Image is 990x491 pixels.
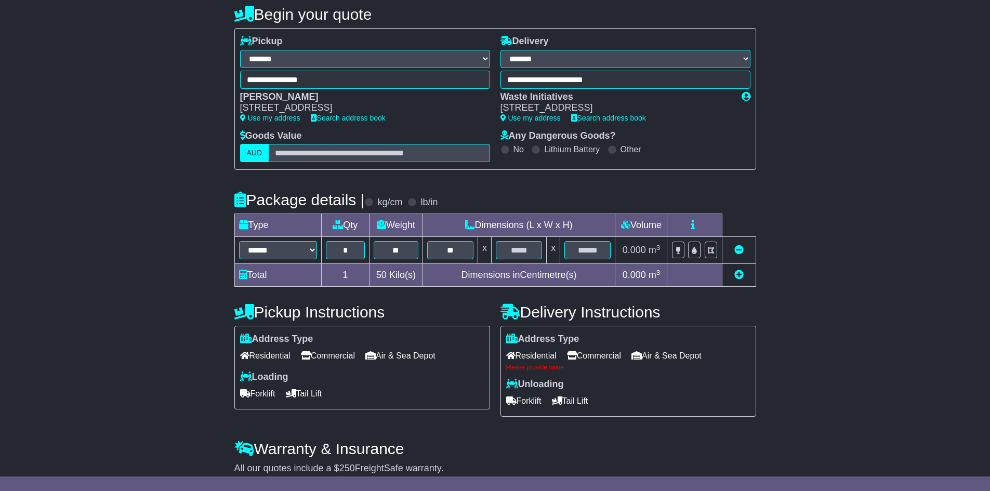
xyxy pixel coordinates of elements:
h4: Delivery Instructions [500,303,756,321]
a: Use my address [500,114,561,122]
span: Air & Sea Depot [365,348,435,364]
div: [STREET_ADDRESS] [240,102,480,114]
a: Use my address [240,114,300,122]
span: Residential [240,348,291,364]
label: AUD [240,144,269,162]
label: Pickup [240,36,283,47]
td: Dimensions in Centimetre(s) [423,264,615,287]
span: Residential [506,348,557,364]
span: Air & Sea Depot [631,348,702,364]
a: Remove this item [734,245,744,255]
label: No [513,144,524,154]
span: 250 [339,463,355,473]
a: Search address book [311,114,386,122]
div: Waste Initiatives [500,91,731,103]
td: Type [234,214,321,237]
label: Other [621,144,641,154]
span: Tail Lift [552,393,588,409]
label: kg/cm [377,197,402,208]
h4: Package details | [234,191,365,208]
label: Goods Value [240,130,302,142]
td: Dimensions (L x W x H) [423,214,615,237]
sup: 3 [656,269,661,276]
div: All our quotes include a $ FreightSafe warranty. [234,463,756,474]
label: lb/in [420,197,438,208]
span: 50 [376,270,387,280]
span: m [649,245,661,255]
h4: Pickup Instructions [234,303,490,321]
label: Lithium Battery [544,144,600,154]
td: Kilo(s) [369,264,423,287]
td: x [478,237,491,264]
div: [STREET_ADDRESS] [500,102,731,114]
h4: Begin your quote [234,6,756,23]
td: Volume [615,214,667,237]
label: Delivery [500,36,549,47]
td: x [547,237,560,264]
span: m [649,270,661,280]
label: Address Type [506,334,579,345]
span: Forklift [506,393,542,409]
a: Search address book [571,114,646,122]
a: Add new item [734,270,744,280]
span: Forklift [240,386,275,402]
h4: Warranty & Insurance [234,440,756,457]
sup: 3 [656,244,661,251]
span: Commercial [567,348,621,364]
label: Loading [240,371,288,383]
td: Total [234,264,321,287]
td: Weight [369,214,423,237]
td: Qty [321,214,369,237]
label: Address Type [240,334,313,345]
span: 0.000 [623,245,646,255]
label: Any Dangerous Goods? [500,130,616,142]
span: Commercial [301,348,355,364]
span: 0.000 [623,270,646,280]
span: Tail Lift [286,386,322,402]
label: Unloading [506,379,564,390]
td: 1 [321,264,369,287]
div: Please provide value [506,364,750,371]
div: [PERSON_NAME] [240,91,480,103]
